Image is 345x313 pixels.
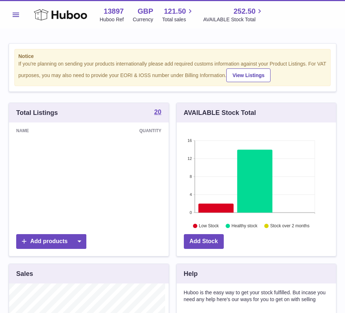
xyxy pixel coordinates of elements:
[184,234,224,249] a: Add Stock
[270,224,309,229] text: Stock over 2 months
[16,269,33,278] h3: Sales
[184,108,256,117] h3: AVAILABLE Stock Total
[104,6,124,16] strong: 13897
[100,16,124,23] div: Huboo Ref
[199,224,219,229] text: Low Stock
[162,16,194,23] span: Total sales
[154,109,161,117] a: 20
[133,16,153,23] div: Currency
[137,6,153,16] strong: GBP
[187,156,192,161] text: 12
[154,109,161,115] strong: 20
[77,122,168,139] th: Quantity
[16,234,86,249] a: Add products
[190,210,192,215] text: 0
[233,6,255,16] span: 252.50
[203,16,264,23] span: AVAILABLE Stock Total
[187,138,192,143] text: 16
[190,174,192,179] text: 8
[162,6,194,23] a: 121.50 Total sales
[164,6,186,16] span: 121.50
[231,224,258,229] text: Healthy stock
[9,122,77,139] th: Name
[190,192,192,197] text: 4
[226,68,271,82] a: View Listings
[203,6,264,23] a: 252.50 AVAILABLE Stock Total
[16,108,58,117] h3: Total Listings
[184,269,198,278] h3: Help
[18,61,327,82] div: If you're planning on sending your products internationally please add required customs informati...
[18,53,327,60] strong: Notice
[184,289,329,303] p: Huboo is the easy way to get your stock fulfilled. But incase you need any help here's our ways f...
